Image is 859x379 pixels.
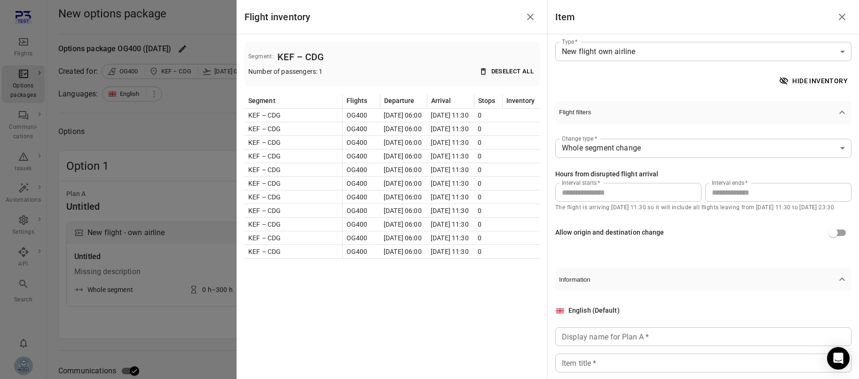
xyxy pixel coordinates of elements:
[562,134,597,142] label: Change type
[244,204,342,217] td: KEF – CDG
[244,190,342,204] td: KEF – CDG
[244,245,342,258] td: KEF – CDG
[555,203,851,213] p: The flight is arriving [DATE] 11:30 so it will include all flights leaving from [DATE] 11:30 to [...
[559,109,836,116] span: Flight filters
[833,8,851,26] button: Close drawer
[555,124,851,257] div: Flight filters
[244,163,342,176] td: KEF – CDG
[555,169,659,180] div: Hours from disrupted flight arrival
[568,306,620,316] div: English (Default)
[244,94,540,259] table: Flights inventory
[827,347,850,370] div: Open Intercom Messenger
[244,149,342,163] td: KEF – CDG
[244,231,342,245] td: KEF – CDG
[244,217,342,231] td: KEF – CDG
[562,179,600,187] label: Interval starts
[562,46,836,57] div: New flight own airline
[712,179,748,187] label: Interval ends
[559,276,836,283] span: Information
[777,72,851,90] button: Hide inventory
[555,228,664,238] div: Allow origin and destination change
[555,268,851,291] button: Information
[244,176,342,190] td: KEF – CDG
[562,38,578,46] label: Type
[555,9,575,24] h1: Item
[562,142,836,154] div: Whole segment change
[555,101,851,124] button: Flight filters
